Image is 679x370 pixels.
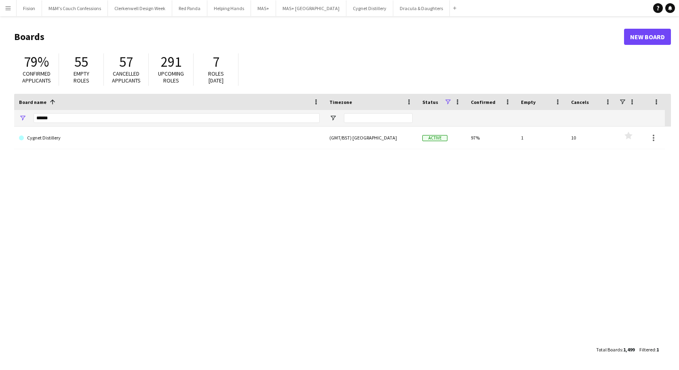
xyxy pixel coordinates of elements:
[119,53,133,71] span: 57
[623,347,635,353] span: 1,499
[422,99,438,105] span: Status
[24,53,49,71] span: 79%
[112,70,141,84] span: Cancelled applicants
[521,99,536,105] span: Empty
[74,70,89,84] span: Empty roles
[639,347,655,353] span: Filtered
[108,0,172,16] button: Clerkenwell Design Week
[393,0,450,16] button: Dracula & Daughters
[161,53,181,71] span: 291
[22,70,51,84] span: Confirmed applicants
[325,127,418,149] div: (GMT/BST) [GEOGRAPHIC_DATA]
[208,70,224,84] span: Roles [DATE]
[158,70,184,84] span: Upcoming roles
[329,114,337,122] button: Open Filter Menu
[624,29,671,45] a: New Board
[566,127,616,149] div: 10
[19,114,26,122] button: Open Filter Menu
[346,0,393,16] button: Cygnet Distillery
[656,347,659,353] span: 1
[42,0,108,16] button: M&M's Couch Confessions
[276,0,346,16] button: MAS+ [GEOGRAPHIC_DATA]
[466,127,516,149] div: 97%
[207,0,251,16] button: Helping Hands
[422,135,447,141] span: Active
[251,0,276,16] button: MAS+
[19,127,320,149] a: Cygnet Distillery
[639,342,659,357] div: :
[471,99,496,105] span: Confirmed
[516,127,566,149] div: 1
[329,99,352,105] span: Timezone
[172,0,207,16] button: Red Panda
[14,31,624,43] h1: Boards
[344,113,413,123] input: Timezone Filter Input
[34,113,320,123] input: Board name Filter Input
[213,53,219,71] span: 7
[596,342,635,357] div: :
[19,99,46,105] span: Board name
[596,347,622,353] span: Total Boards
[74,53,88,71] span: 55
[571,99,589,105] span: Cancels
[17,0,42,16] button: Fision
